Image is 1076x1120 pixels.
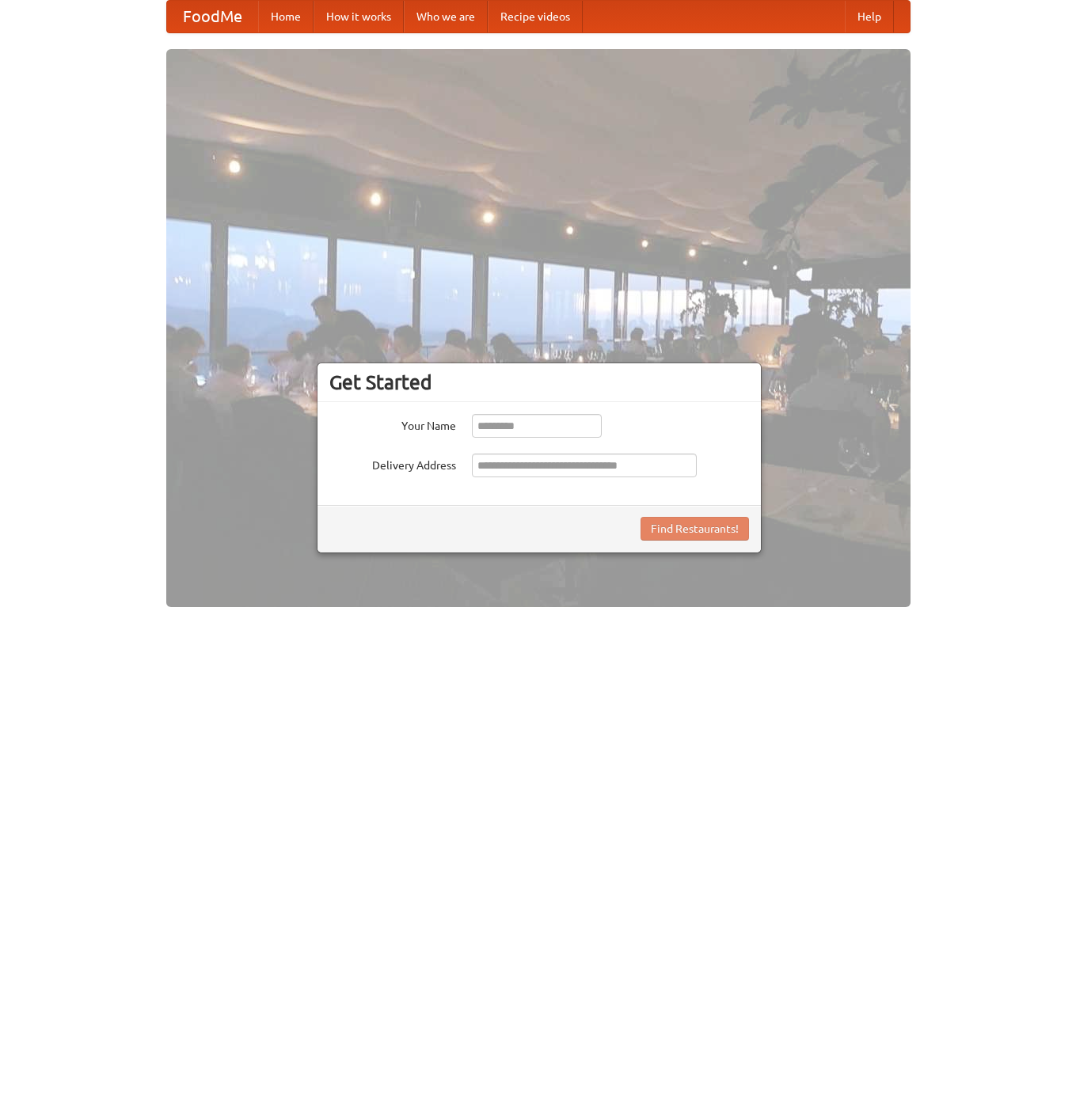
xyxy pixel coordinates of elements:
[167,1,258,32] a: FoodMe
[845,1,894,32] a: Help
[488,1,583,32] a: Recipe videos
[329,370,749,394] h3: Get Started
[314,1,404,32] a: How it works
[329,454,456,473] label: Delivery Address
[641,517,749,541] button: Find Restaurants!
[258,1,314,32] a: Home
[329,414,456,434] label: Your Name
[404,1,488,32] a: Who we are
